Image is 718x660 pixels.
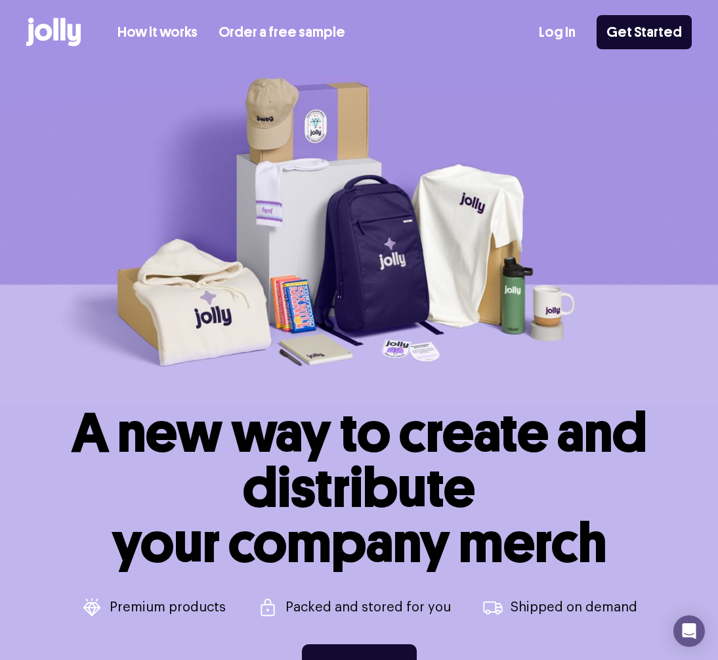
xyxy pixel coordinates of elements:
a: Log In [539,22,576,43]
p: Packed and stored for you [285,601,451,614]
p: Premium products [110,601,226,614]
p: Shipped on demand [511,601,637,614]
h1: A new way to create and distribute your company merch [26,405,692,571]
a: Order a free sample [219,22,345,43]
div: Open Intercom Messenger [673,615,705,647]
a: Get Started [597,15,692,49]
a: How it works [117,22,198,43]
